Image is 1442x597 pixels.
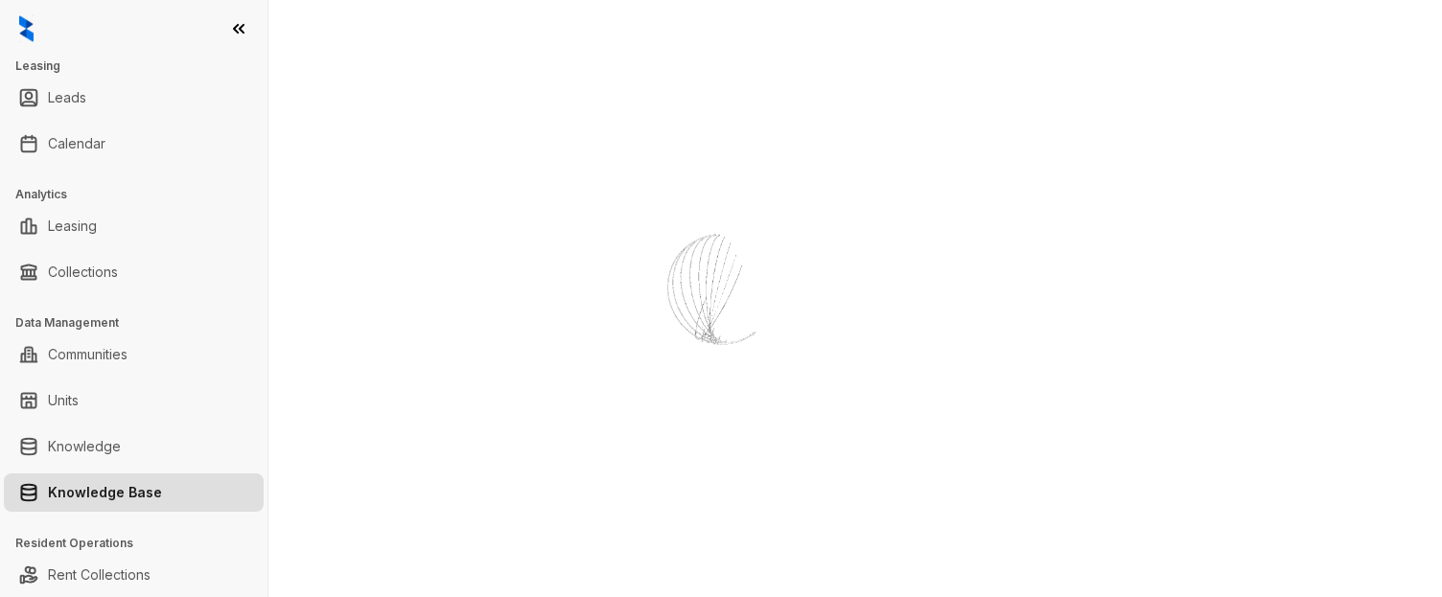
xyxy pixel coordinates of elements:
h3: Leasing [15,57,267,75]
div: Loading... [687,385,756,404]
a: Knowledge Base [48,473,162,512]
li: Leasing [4,207,264,245]
li: Communities [4,335,264,374]
li: Leads [4,79,264,117]
li: Knowledge Base [4,473,264,512]
li: Rent Collections [4,556,264,594]
a: Calendar [48,125,105,163]
h3: Resident Operations [15,535,267,552]
a: Knowledge [48,427,121,466]
h3: Analytics [15,186,267,203]
li: Calendar [4,125,264,163]
a: Communities [48,335,128,374]
li: Collections [4,253,264,291]
img: Loader [625,194,817,385]
li: Units [4,381,264,420]
li: Knowledge [4,427,264,466]
a: Collections [48,253,118,291]
a: Rent Collections [48,556,151,594]
h3: Data Management [15,314,267,332]
a: Units [48,381,79,420]
img: logo [19,15,34,42]
a: Leads [48,79,86,117]
a: Leasing [48,207,97,245]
